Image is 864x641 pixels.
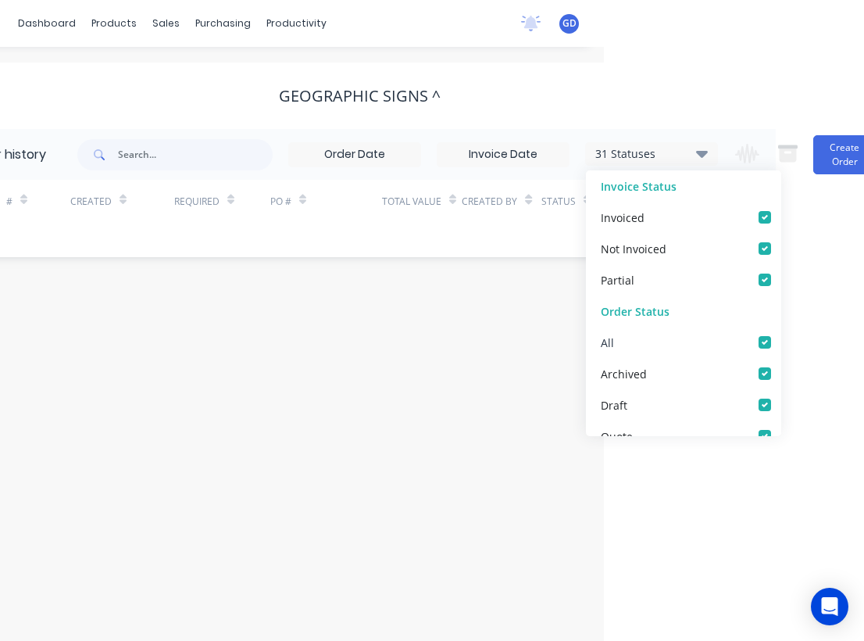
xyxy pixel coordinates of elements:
div: All [601,334,614,350]
div: Required [174,195,220,209]
div: Status [541,180,653,223]
div: Total Value [382,195,441,209]
div: Created By [462,180,541,223]
div: purchasing [187,12,259,35]
input: Invoice Date [437,143,569,167]
div: Not Invoiced [601,240,666,256]
span: GD [562,16,577,30]
div: productivity [259,12,334,35]
div: Total Value [382,180,462,223]
div: 31 Statuses [586,145,717,163]
div: Draft [601,396,627,413]
div: Quote [601,428,633,444]
div: Invoiced [601,209,644,225]
input: Order Date [289,143,420,167]
div: # [6,180,70,223]
div: Required [174,180,270,223]
div: Order Status [586,295,781,327]
div: Created [70,180,174,223]
div: Status [541,195,576,209]
div: products [84,12,145,35]
div: sales [145,12,187,35]
div: Open Intercom Messenger [811,588,848,625]
div: Created By [462,195,517,209]
div: GEOGRAPHIC SIGNS ^ [279,87,441,106]
input: Search... [118,139,273,170]
div: Partial [601,271,634,288]
div: # [6,195,12,209]
div: Archived [601,365,647,381]
a: dashboard [10,12,84,35]
div: Invoice Status [586,170,781,202]
div: PO # [270,180,382,223]
div: Created [70,195,112,209]
div: PO # [270,195,291,209]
